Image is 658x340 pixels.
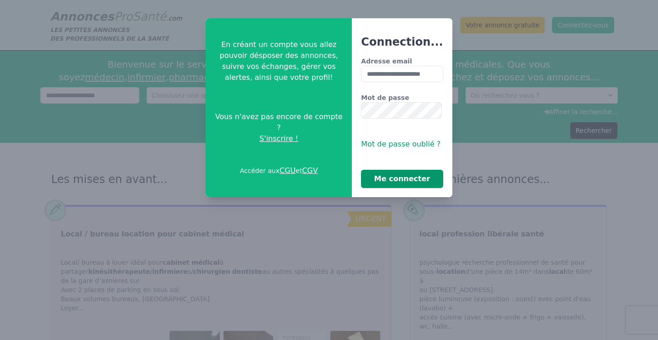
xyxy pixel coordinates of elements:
[361,93,443,102] label: Mot de passe
[260,133,298,144] span: S'inscrire !
[213,111,345,133] span: Vous n'avez pas encore de compte ?
[361,57,443,66] label: Adresse email
[361,170,443,188] button: Me connecter
[240,165,318,176] p: Accéder aux et
[280,166,296,175] a: CGU
[361,140,440,148] span: Mot de passe oublié ?
[302,166,318,175] a: CGV
[213,39,345,83] p: En créant un compte vous allez pouvoir désposer des annonces, suivre vos échanges, gérer vos aler...
[361,35,443,49] h3: Connection...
